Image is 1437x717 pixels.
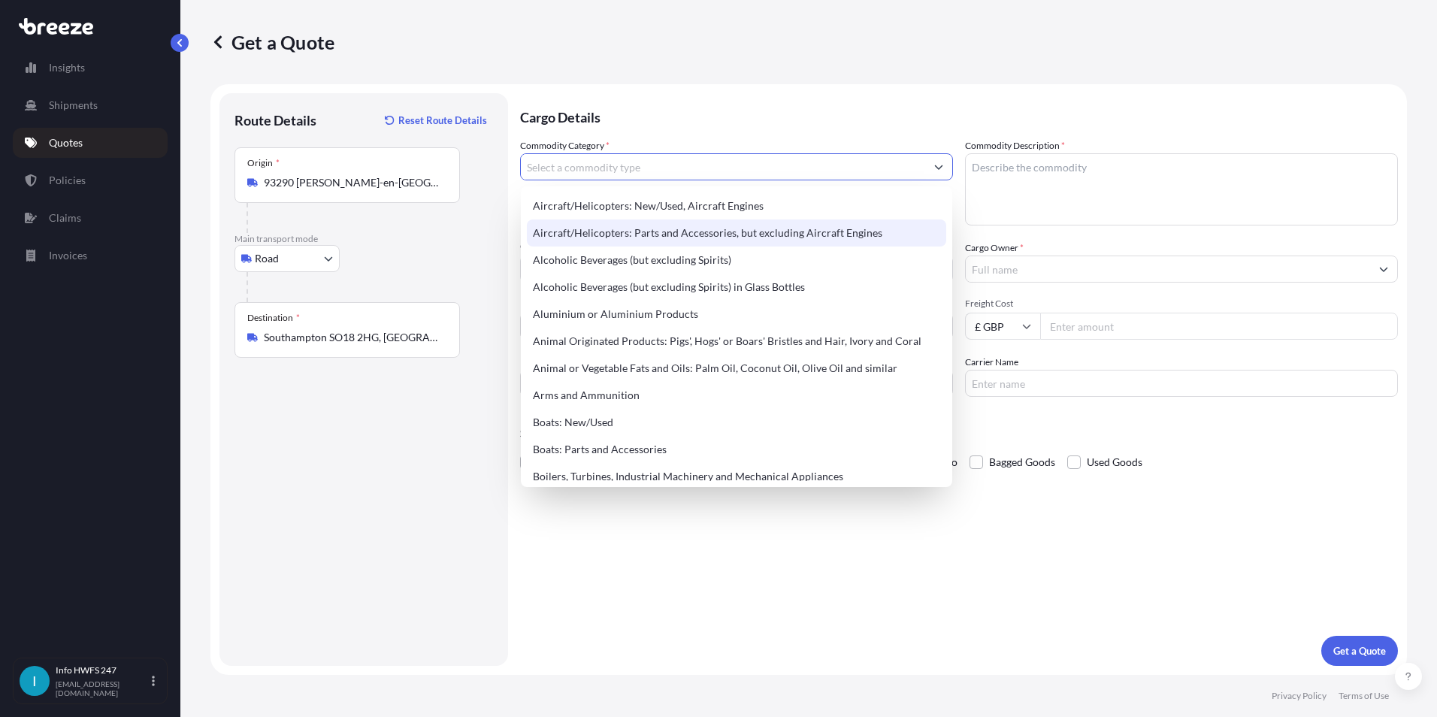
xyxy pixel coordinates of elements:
[527,382,946,409] div: Arms and Ammunition
[264,330,441,345] input: Destination
[210,30,334,54] p: Get a Quote
[520,370,953,397] input: Your internal reference
[965,370,1398,397] input: Enter name
[527,274,946,301] div: Alcoholic Beverages (but excluding Spirits) in Glass Bottles
[56,679,149,697] p: [EMAIL_ADDRESS][DOMAIN_NAME]
[527,436,946,463] div: Boats: Parts and Accessories
[247,157,280,169] div: Origin
[1333,643,1386,658] p: Get a Quote
[520,241,953,253] span: Commodity Value
[56,664,149,676] p: Info HWFS 247
[520,355,595,370] label: Booking Reference
[520,138,610,153] label: Commodity Category
[527,409,946,436] div: Boats: New/Used
[255,251,279,266] span: Road
[234,245,340,272] button: Select transport
[989,451,1055,473] span: Bagged Goods
[264,175,441,190] input: Origin
[398,113,487,128] p: Reset Route Details
[1272,690,1327,702] p: Privacy Policy
[527,219,946,247] div: Aircraft/Helicopters: Parts and Accessories, but excluding Aircraft Engines
[527,328,946,355] div: Animal Originated Products: Pigs', Hogs' or Boars' Bristles and Hair, Ivory and Coral
[520,298,565,313] span: Load Type
[527,463,946,490] div: Boilers, Turbines, Industrial Machinery and Mechanical Appliances
[520,93,1398,138] p: Cargo Details
[527,301,946,328] div: Aluminium or Aluminium Products
[527,192,946,219] div: Aircraft/Helicopters: New/Used, Aircraft Engines
[49,248,87,263] p: Invoices
[925,153,952,180] button: Show suggestions
[247,312,300,324] div: Destination
[32,673,37,688] span: I
[234,233,493,245] p: Main transport mode
[234,111,316,129] p: Route Details
[49,210,81,225] p: Claims
[521,153,925,180] input: Select a commodity type
[965,355,1018,370] label: Carrier Name
[520,427,1398,439] p: Special Conditions
[49,173,86,188] p: Policies
[965,138,1065,153] label: Commodity Description
[965,298,1398,310] span: Freight Cost
[49,135,83,150] p: Quotes
[965,241,1024,256] label: Cargo Owner
[49,60,85,75] p: Insights
[49,98,98,113] p: Shipments
[1087,451,1142,473] span: Used Goods
[1339,690,1389,702] p: Terms of Use
[966,256,1370,283] input: Full name
[1370,256,1397,283] button: Show suggestions
[1040,313,1398,340] input: Enter amount
[527,355,946,382] div: Animal or Vegetable Fats and Oils: Palm Oil, Coconut Oil, Olive Oil and similar
[527,247,946,274] div: Alcoholic Beverages (but excluding Spirits)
